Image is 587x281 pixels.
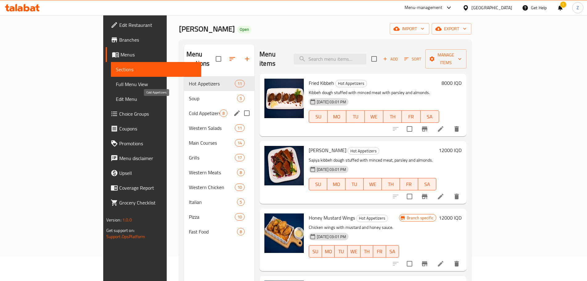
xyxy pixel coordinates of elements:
[237,199,244,205] span: 5
[106,136,201,151] a: Promotions
[417,122,432,136] button: Branch-specific-item
[418,178,436,190] button: SA
[309,78,334,88] span: Fried Kibbeh
[348,147,379,155] span: Hot Appetizers
[357,215,388,222] span: Hot Appetizers
[235,125,244,131] span: 11
[417,256,432,271] button: Branch-specific-item
[111,92,201,106] a: Edit Menu
[404,215,436,221] span: Branch specific
[381,54,400,64] span: Add item
[314,99,349,105] span: [DATE] 03:01 PM
[106,233,145,241] a: Support.OpsPlatform
[425,49,467,68] button: Manage items
[106,195,201,210] a: Grocery Checklist
[294,54,366,64] input: search
[373,245,386,258] button: FR
[184,180,255,195] div: Western Chicken10
[106,32,201,47] a: Branches
[106,216,121,224] span: Version:
[430,51,462,67] span: Manage items
[235,80,245,87] div: items
[309,110,328,123] button: SU
[314,234,349,240] span: [DATE] 03:01 PM
[189,139,235,147] span: Main Courses
[116,95,196,103] span: Edit Menu
[346,110,365,123] button: TU
[324,247,332,256] span: MO
[439,213,462,222] h6: 12000 IQD
[189,184,235,191] div: Western Chicken
[264,79,304,118] img: Fried Kibbeh
[376,247,384,256] span: FR
[264,146,304,185] img: Sajya Kibbeh
[327,178,345,190] button: MO
[220,110,227,116] span: 8
[237,229,244,235] span: 8
[237,198,245,206] div: items
[179,22,235,36] span: [PERSON_NAME]
[119,155,196,162] span: Menu disclaimer
[189,198,237,206] span: Italian
[309,213,355,222] span: Honey Mustard Wings
[119,125,196,132] span: Coupons
[312,180,325,189] span: SU
[335,80,367,87] div: Hot Appetizers
[382,56,399,63] span: Add
[330,180,343,189] span: MO
[437,193,444,200] a: Edit menu item
[471,4,512,11] div: [GEOGRAPHIC_DATA]
[237,95,245,102] div: items
[237,96,244,101] span: 5
[240,52,255,66] button: Add section
[437,25,467,33] span: export
[309,178,327,190] button: SU
[106,180,201,195] a: Coverage Report
[449,122,464,136] button: delete
[189,213,235,221] span: Pizza
[386,112,399,121] span: TH
[119,21,196,29] span: Edit Restaurant
[368,52,381,65] span: Select section
[189,154,235,161] span: Grills
[403,122,416,135] span: Select to update
[314,167,349,172] span: [DATE] 03:01 PM
[309,89,439,97] p: Kibbeh dough stuffed with minced meat with parsley and almonds.
[189,169,237,176] span: Western Meats
[421,180,434,189] span: SA
[106,226,135,234] span: Get support on:
[123,216,132,224] span: 1.0.0
[322,245,335,258] button: MO
[106,106,201,121] a: Choice Groups
[309,224,399,231] p: Chicken wings with mustard and honey sauce.
[189,228,237,235] span: Fast Food
[577,4,579,11] span: Z
[383,110,402,123] button: TH
[382,178,400,190] button: TH
[184,135,255,150] div: Main Courses14
[264,213,304,253] img: Honey Mustard Wings
[184,76,255,91] div: Hot Appetizers11
[423,112,437,121] span: SA
[237,170,244,176] span: 8
[395,25,424,33] span: import
[189,124,235,132] span: Western Salads
[335,245,348,258] button: TU
[189,80,235,87] div: Hot Appetizers
[364,178,382,190] button: WE
[119,110,196,118] span: Choice Groups
[119,36,196,43] span: Branches
[403,54,423,64] button: Sort
[235,214,244,220] span: 10
[312,112,325,121] span: SU
[119,169,196,177] span: Upsell
[111,77,201,92] a: Full Menu View
[389,247,397,256] span: SA
[235,213,245,221] div: items
[309,245,322,258] button: SU
[449,189,464,204] button: delete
